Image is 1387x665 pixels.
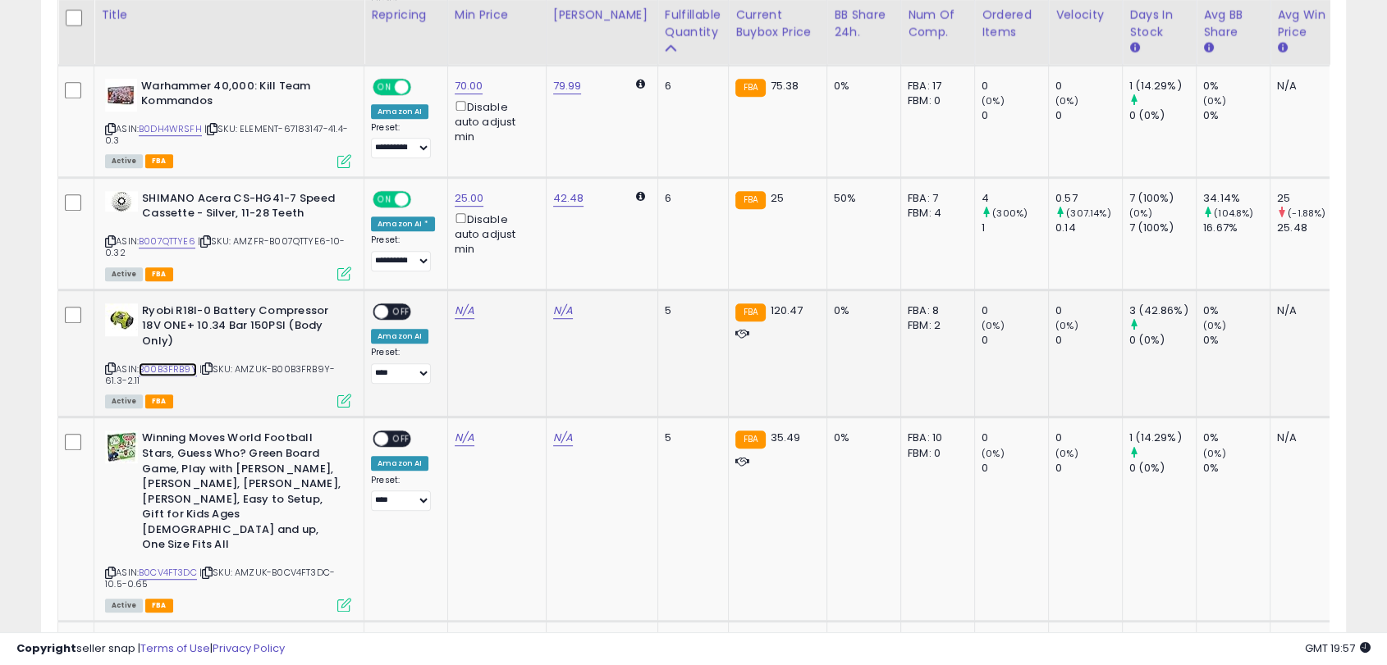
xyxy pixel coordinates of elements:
[908,93,962,108] div: FBM: 0
[455,78,483,94] a: 70.00
[145,267,173,281] span: FBA
[142,303,341,353] b: Ryobi R18I-0 Battery Compressor 18V ONE+ 10.34 Bar 150PSI (Body Only)
[1129,303,1196,318] div: 3 (42.86%)
[371,7,441,24] div: Repricing
[1055,461,1122,476] div: 0
[455,7,539,24] div: Min Price
[145,394,173,408] span: FBA
[908,191,962,206] div: FBA: 7
[371,235,435,271] div: Preset:
[1055,94,1078,107] small: (0%)
[982,7,1041,41] div: Ordered Items
[213,640,285,656] a: Privacy Policy
[665,430,716,445] div: 5
[1129,108,1196,123] div: 0 (0%)
[388,304,414,318] span: OFF
[105,154,143,168] span: All listings currently available for purchase on Amazon
[105,394,143,408] span: All listings currently available for purchase on Amazon
[1129,41,1139,56] small: Days In Stock.
[1129,7,1189,41] div: Days In Stock
[1203,461,1270,476] div: 0%
[374,192,395,206] span: ON
[371,122,435,159] div: Preset:
[142,191,341,225] b: SHIMANO Acera CS-HG41-7 Speed Cassette - Silver, 11-28 Teeth
[1277,303,1331,318] div: N/A
[455,210,533,257] div: Disable auto adjust min
[139,362,197,376] a: B00B3FRB9Y
[1055,79,1122,93] div: 0
[1203,319,1226,332] small: (0%)
[1055,108,1122,123] div: 0
[371,329,428,344] div: Amazon AI
[982,94,1005,107] small: (0%)
[16,641,285,657] div: seller snap | |
[1277,41,1287,56] small: Avg Win Price.
[142,430,341,557] b: Winning Moves World Football Stars, Guess Who? Green Board Game, Play with [PERSON_NAME], [PERSON...
[553,430,573,446] a: N/A
[982,303,1048,318] div: 0
[982,333,1048,348] div: 0
[105,267,143,281] span: All listings currently available for purchase on Amazon
[553,190,584,207] a: 42.48
[1055,319,1078,332] small: (0%)
[1277,430,1331,445] div: N/A
[982,430,1048,445] div: 0
[1129,79,1196,93] div: 1 (14.29%)
[735,79,766,97] small: FBA
[1277,79,1331,93] div: N/A
[1129,430,1196,445] div: 1 (14.29%)
[1066,207,1110,220] small: (307.14%)
[735,303,766,321] small: FBA
[1305,640,1371,656] span: 2025-08-11 19:57 GMT
[371,104,428,119] div: Amazon AI
[1203,430,1270,445] div: 0%
[992,207,1028,220] small: (300%)
[1203,41,1213,56] small: Avg BB Share.
[1129,207,1152,220] small: (0%)
[105,566,335,590] span: | SKU: AMZUK-B0CV4FT3DC-10.5-0.65
[1055,447,1078,460] small: (0%)
[908,318,962,333] div: FBM: 2
[553,303,573,319] a: N/A
[665,7,721,41] div: Fulfillable Quantity
[371,216,435,231] div: Amazon AI *
[770,303,803,318] span: 120.47
[371,347,435,384] div: Preset:
[139,566,197,580] a: B0CV4FT3DC
[140,640,210,656] a: Terms of Use
[1214,207,1253,220] small: (104.8%)
[371,456,428,471] div: Amazon AI
[982,319,1005,332] small: (0%)
[834,79,888,93] div: 0%
[105,79,351,166] div: ASIN:
[1055,191,1122,206] div: 0.57
[735,7,820,41] div: Current Buybox Price
[1055,303,1122,318] div: 0
[770,78,799,93] span: 75.38
[1129,333,1196,348] div: 0 (0%)
[16,640,76,656] strong: Copyright
[982,461,1048,476] div: 0
[1055,221,1122,235] div: 0.14
[1277,7,1337,41] div: Avg Win Price
[1203,221,1270,235] div: 16.67%
[908,7,968,41] div: Num of Comp.
[1277,221,1344,235] div: 25.48
[105,599,143,613] span: All listings currently available for purchase on Amazon
[834,430,888,445] div: 0%
[1055,333,1122,348] div: 0
[145,154,173,168] span: FBA
[105,362,335,387] span: | SKU: AMZUK-B00B3FRB9Y-61.3-2.11
[553,7,651,24] div: [PERSON_NAME]
[409,192,435,206] span: OFF
[105,191,138,212] img: 41azfMfS+SL._SL40_.jpg
[735,430,766,449] small: FBA
[371,475,435,512] div: Preset:
[141,79,341,113] b: Warhammer 40,000: Kill Team Kommandos
[105,303,138,336] img: 41Jj1IfCGOL._SL40_.jpg
[105,430,351,610] div: ASIN:
[1203,94,1226,107] small: (0%)
[735,191,766,209] small: FBA
[665,79,716,93] div: 6
[770,430,800,445] span: 35.49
